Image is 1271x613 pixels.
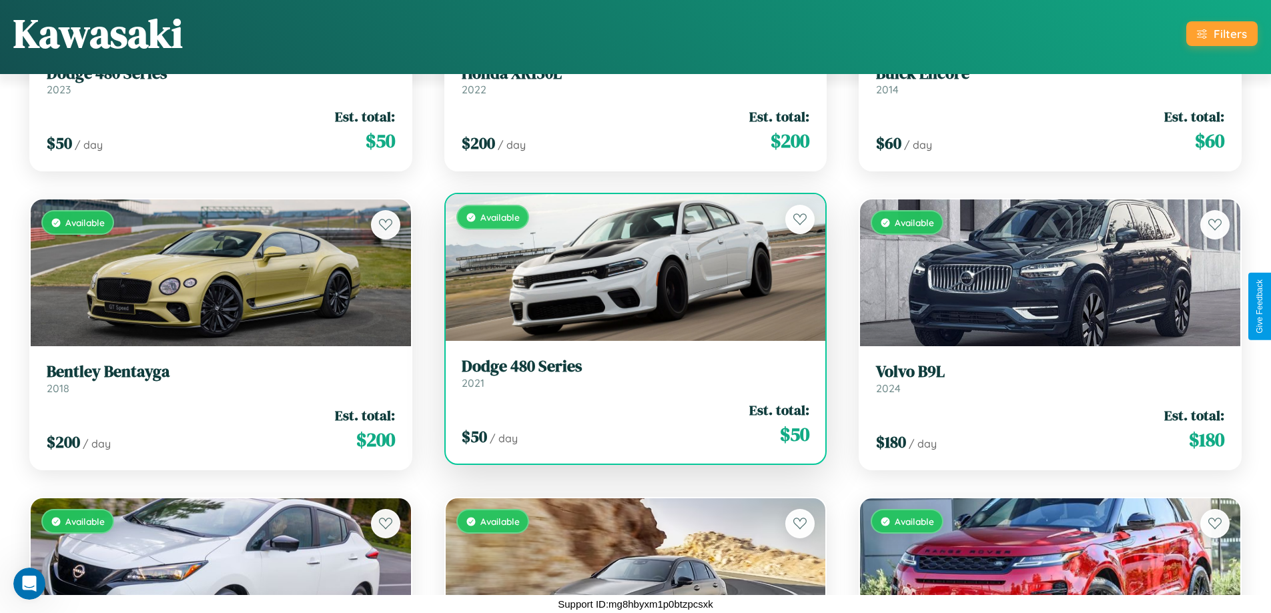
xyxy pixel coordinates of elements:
span: Available [895,217,934,228]
span: $ 200 [771,127,809,154]
a: Dodge 480 Series2021 [462,357,810,390]
span: Est. total: [335,406,395,425]
span: / day [498,138,526,151]
span: $ 50 [366,127,395,154]
h3: Honda XR150L [462,64,810,83]
span: / day [75,138,103,151]
h3: Bentley Bentayga [47,362,395,382]
h3: Volvo B9L [876,362,1224,382]
span: / day [904,138,932,151]
span: Available [65,516,105,527]
span: 2022 [462,83,486,96]
span: 2014 [876,83,899,96]
span: 2023 [47,83,71,96]
span: Est. total: [1164,406,1224,425]
h3: Dodge 480 Series [462,357,810,376]
span: Available [65,217,105,228]
iframe: Intercom live chat [13,568,45,600]
span: 2021 [462,376,484,390]
span: / day [909,437,937,450]
span: $ 200 [462,132,495,154]
a: Volvo B9L2024 [876,362,1224,395]
button: Filters [1186,21,1258,46]
a: Dodge 480 Series2023 [47,64,395,97]
span: $ 60 [876,132,901,154]
span: $ 50 [780,421,809,448]
h3: Dodge 480 Series [47,64,395,83]
div: Filters [1214,27,1247,41]
span: / day [83,437,111,450]
p: Support ID: mg8hbyxm1p0btzpcsxk [558,595,713,613]
span: Available [895,516,934,527]
span: Est. total: [749,107,809,126]
span: $ 180 [876,431,906,453]
span: $ 50 [47,132,72,154]
span: $ 60 [1195,127,1224,154]
span: $ 180 [1189,426,1224,453]
span: Est. total: [335,107,395,126]
h1: Kawasaki [13,6,183,61]
span: $ 200 [356,426,395,453]
span: 2024 [876,382,901,395]
a: Honda XR150L2022 [462,64,810,97]
span: $ 200 [47,431,80,453]
span: / day [490,432,518,445]
span: Est. total: [749,400,809,420]
a: Buick Encore2014 [876,64,1224,97]
div: Give Feedback [1255,279,1264,334]
span: Available [480,516,520,527]
h3: Buick Encore [876,64,1224,83]
span: $ 50 [462,426,487,448]
span: Est. total: [1164,107,1224,126]
span: 2018 [47,382,69,395]
span: Available [480,211,520,223]
a: Bentley Bentayga2018 [47,362,395,395]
